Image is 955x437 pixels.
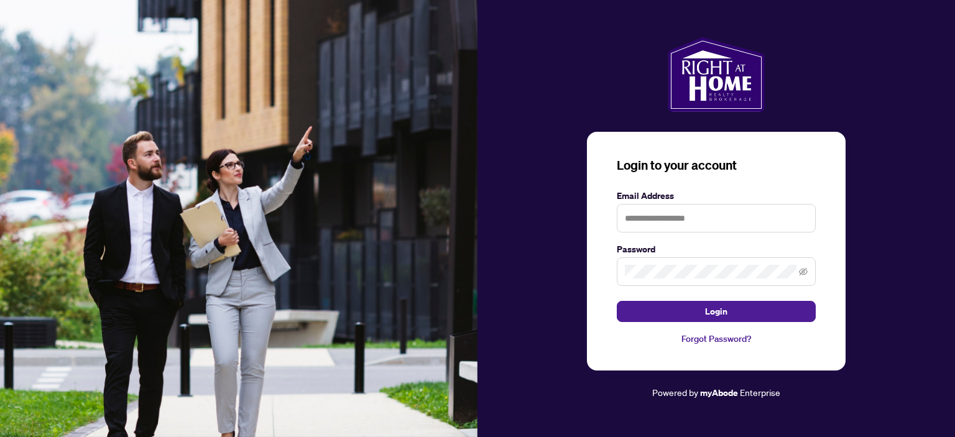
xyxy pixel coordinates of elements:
span: eye-invisible [799,267,808,276]
a: myAbode [700,386,738,400]
h3: Login to your account [617,157,816,174]
a: Forgot Password? [617,332,816,346]
button: Login [617,301,816,322]
img: ma-logo [668,37,764,112]
label: Password [617,242,816,256]
span: Enterprise [740,387,780,398]
span: Powered by [652,387,698,398]
span: Login [705,301,727,321]
label: Email Address [617,189,816,203]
